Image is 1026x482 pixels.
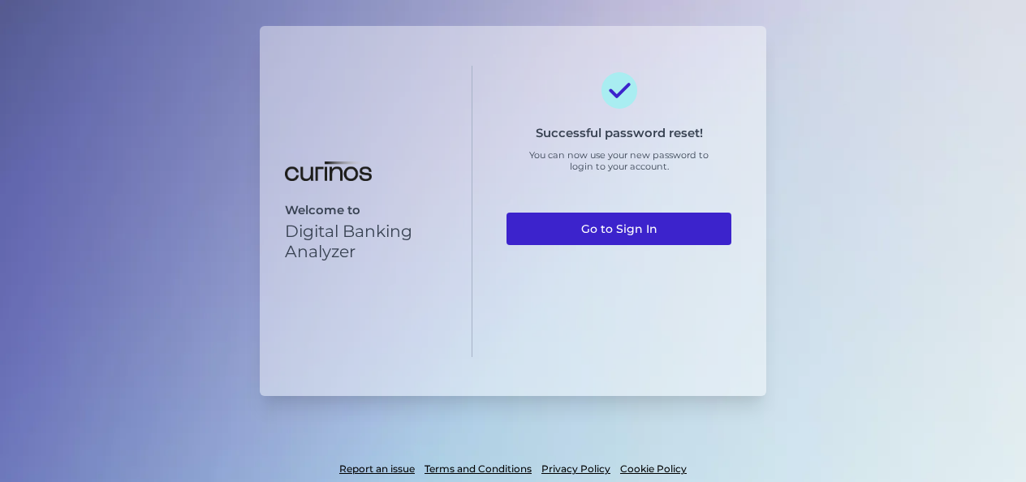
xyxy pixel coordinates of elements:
[507,213,731,245] a: Go to Sign In
[339,460,415,478] a: Report an issue
[541,460,610,478] a: Privacy Policy
[536,127,703,141] h3: Successful password reset!
[425,460,532,478] a: Terms and Conditions
[507,149,731,172] p: You can now use your new password to login to your account.
[620,460,687,478] a: Cookie Policy
[285,221,457,261] p: Digital Banking Analyzer
[285,161,372,181] img: Digital Banking Analyzer
[285,203,457,217] p: Welcome to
